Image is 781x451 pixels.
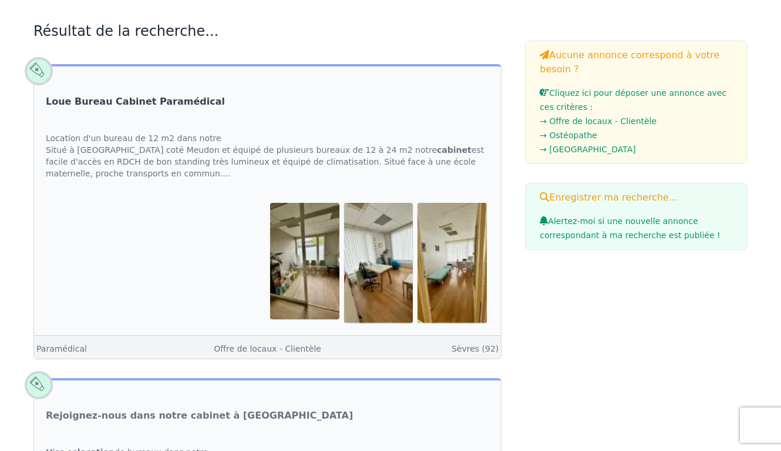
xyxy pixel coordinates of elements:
a: Sèvres (92) [452,344,499,353]
a: Loue Bureau Cabinet Paramédical [46,95,225,109]
span: Alertez-moi si une nouvelle annonce correspondant à ma recherche est publiée ! [540,216,720,240]
li: → Ostéopathe [540,128,733,142]
h3: Enregistrer ma recherche... [540,191,733,205]
div: Location d'un bureau de 12 m2 dans notre Situé à [GEOGRAPHIC_DATA] coté Meudon et équipé de plusi... [34,121,501,191]
img: Loue Bureau Cabinet Paramédical [344,203,413,323]
a: Offre de locaux - Clientèle [214,344,321,353]
li: → [GEOGRAPHIC_DATA] [540,142,733,156]
h3: Aucune annonce correspond à votre besoin ? [540,48,733,76]
a: Rejoignez-nous dans notre cabinet à [GEOGRAPHIC_DATA] [46,409,353,423]
img: Loue Bureau Cabinet Paramédical [418,203,487,323]
a: Cliquez ici pour déposer une annonce avec ces critères :→ Offre de locaux - Clientèle→ Ostéopathe... [540,88,733,156]
a: Paramédical [36,344,87,353]
h2: Résultat de la recherche... [33,22,501,41]
li: → Offre de locaux - Clientèle [540,114,733,128]
img: Loue Bureau Cabinet Paramédical [270,203,339,319]
strong: cabinet [437,145,472,155]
